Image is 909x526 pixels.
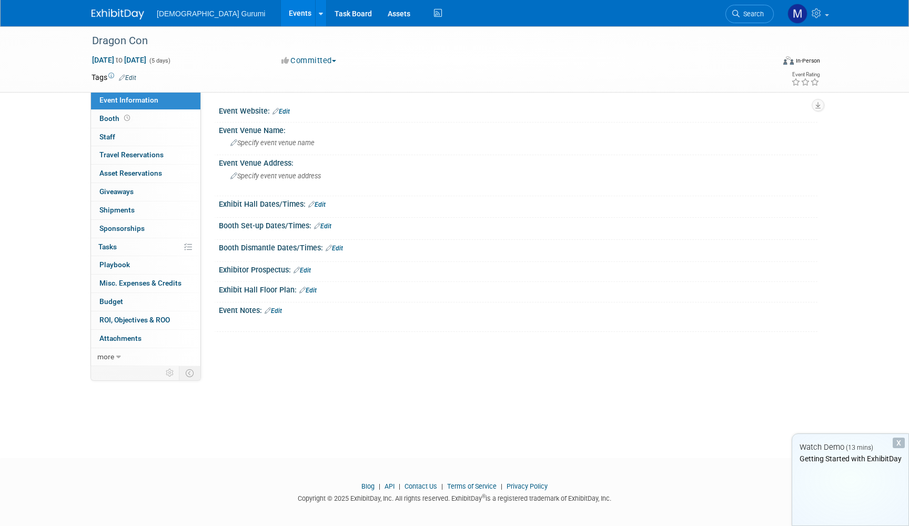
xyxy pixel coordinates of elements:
div: Event Venue Name: [219,123,817,136]
div: Event Format [712,55,820,70]
button: Committed [278,55,340,66]
span: Attachments [99,334,142,342]
a: Sponsorships [91,220,200,238]
div: Dismiss [893,438,905,448]
span: Staff [99,133,115,141]
span: to [114,56,124,64]
img: Monica Roberts [787,4,807,24]
div: Event Notes: [219,302,817,316]
div: Event Rating [791,72,820,77]
a: Blog [361,482,375,490]
a: Edit [308,201,326,208]
a: Edit [326,245,343,252]
span: Budget [99,297,123,306]
td: Tags [92,72,136,83]
td: Personalize Event Tab Strip [161,366,179,380]
div: Exhibit Hall Floor Plan: [219,282,817,296]
a: Edit [119,74,136,82]
a: Contact Us [405,482,437,490]
span: Booth not reserved yet [122,114,132,122]
span: (13 mins) [846,444,873,451]
span: Playbook [99,260,130,269]
div: Exhibitor Prospectus: [219,262,817,276]
span: Tasks [98,242,117,251]
span: | [439,482,446,490]
a: Terms of Service [447,482,497,490]
span: Specify event venue name [230,139,315,147]
a: Edit [299,287,317,294]
a: Misc. Expenses & Credits [91,275,200,292]
span: Shipments [99,206,135,214]
a: Tasks [91,238,200,256]
div: Dragon Con [88,32,758,50]
a: API [385,482,395,490]
span: Giveaways [99,187,134,196]
div: Getting Started with ExhibitDay [792,453,908,464]
span: Search [740,10,764,18]
span: | [396,482,403,490]
img: Format-Inperson.png [783,56,794,65]
span: | [498,482,505,490]
a: Booth [91,110,200,128]
div: Booth Set-up Dates/Times: [219,218,817,231]
span: Specify event venue address [230,172,321,180]
a: Event Information [91,92,200,109]
span: [DATE] [DATE] [92,55,147,65]
a: Giveaways [91,183,200,201]
span: Travel Reservations [99,150,164,159]
a: Edit [294,267,311,274]
a: Edit [265,307,282,315]
a: Budget [91,293,200,311]
a: Travel Reservations [91,146,200,164]
span: Asset Reservations [99,169,162,177]
div: Event Venue Address: [219,155,817,168]
a: Edit [272,108,290,115]
a: Search [725,5,774,23]
span: Sponsorships [99,224,145,232]
a: Edit [314,222,331,230]
span: Event Information [99,96,158,104]
div: Exhibit Hall Dates/Times: [219,196,817,210]
span: | [376,482,383,490]
div: Event Website: [219,103,817,117]
a: ROI, Objectives & ROO [91,311,200,329]
div: In-Person [795,57,820,65]
div: Watch Demo [792,442,908,453]
span: (5 days) [148,57,170,64]
span: [DEMOGRAPHIC_DATA] Gurumi [157,9,265,18]
a: Attachments [91,330,200,348]
span: Misc. Expenses & Credits [99,279,181,287]
span: ROI, Objectives & ROO [99,316,170,324]
sup: ® [482,493,486,499]
a: more [91,348,200,366]
span: more [97,352,114,361]
div: Booth Dismantle Dates/Times: [219,240,817,254]
a: Playbook [91,256,200,274]
a: Staff [91,128,200,146]
a: Privacy Policy [507,482,548,490]
td: Toggle Event Tabs [179,366,201,380]
span: Booth [99,114,132,123]
a: Asset Reservations [91,165,200,183]
img: ExhibitDay [92,9,144,19]
a: Shipments [91,201,200,219]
